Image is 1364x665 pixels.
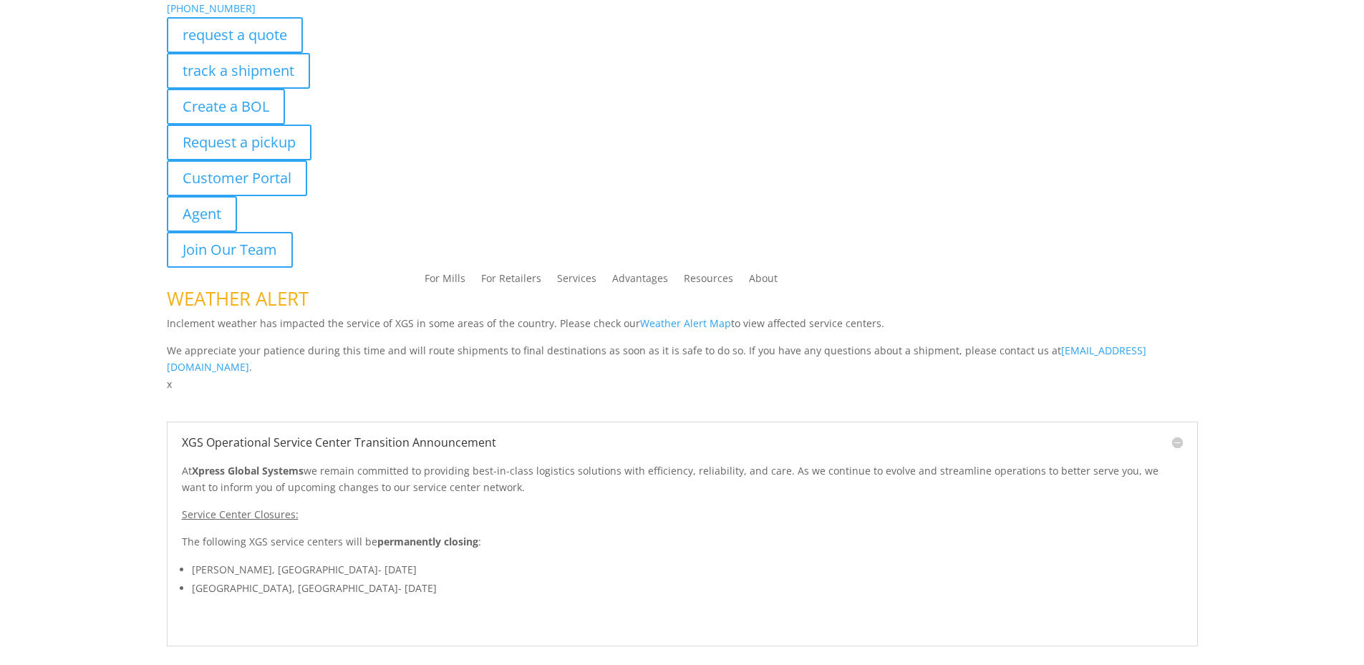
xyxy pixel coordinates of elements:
[167,196,237,232] a: Agent
[182,533,1183,560] p: The following XGS service centers will be :
[167,89,285,125] a: Create a BOL
[167,53,310,89] a: track a shipment
[182,462,1183,507] p: At we remain committed to providing best-in-class logistics solutions with efficiency, reliabilit...
[192,560,1183,579] li: [PERSON_NAME], [GEOGRAPHIC_DATA]- [DATE]
[684,273,733,289] a: Resources
[182,437,1183,448] h5: XGS Operational Service Center Transition Announcement
[425,273,465,289] a: For Mills
[612,273,668,289] a: Advantages
[167,648,486,661] b: Visibility, transparency, and control for your entire supply chain.
[167,342,1198,377] p: We appreciate your patience during this time and will route shipments to final destinations as so...
[749,273,778,289] a: About
[192,464,304,477] strong: Xpress Global Systems
[167,376,1198,393] p: x
[182,508,299,521] u: Service Center Closures:
[167,1,256,15] a: [PHONE_NUMBER]
[167,286,309,311] span: WEATHER ALERT
[557,273,596,289] a: Services
[167,315,1198,342] p: Inclement weather has impacted the service of XGS in some areas of the country. Please check our ...
[167,17,303,53] a: request a quote
[192,579,1183,598] li: [GEOGRAPHIC_DATA], [GEOGRAPHIC_DATA]- [DATE]
[167,160,307,196] a: Customer Portal
[481,273,541,289] a: For Retailers
[167,125,311,160] a: Request a pickup
[640,316,731,330] a: Weather Alert Map
[377,535,478,548] strong: permanently closing
[167,232,293,268] a: Join Our Team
